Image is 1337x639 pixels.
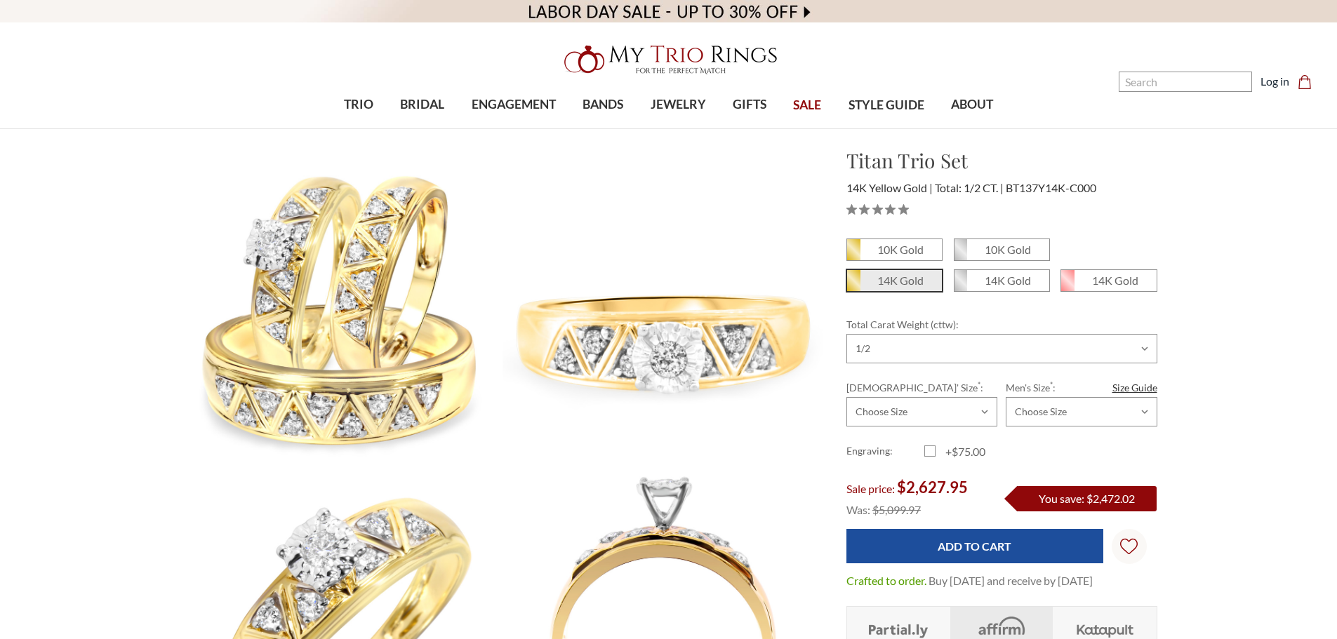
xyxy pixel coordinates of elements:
label: Men's Size : [1006,380,1157,395]
a: My Trio Rings [387,37,949,82]
input: Search [1119,72,1252,92]
a: TRIO [331,82,387,128]
button: submenu toggle [596,128,610,129]
span: ENGAGEMENT [472,95,556,114]
span: STYLE GUIDE [849,96,924,114]
img: Affirm [969,615,1034,639]
span: SALE [793,96,821,114]
button: submenu toggle [415,128,430,129]
img: Layaway [865,615,931,639]
a: ENGAGEMENT [458,82,569,128]
em: 14K Gold [877,274,924,287]
a: Log in [1260,73,1289,90]
span: BANDS [583,95,623,114]
em: 10K Gold [985,243,1031,256]
span: ABOUT [951,95,993,114]
input: Add to Cart [846,529,1103,563]
a: SALE [780,83,834,128]
span: You save: $2,472.02 [1039,492,1135,505]
label: [DEMOGRAPHIC_DATA]' Size : [846,380,997,395]
a: Wish Lists [1112,529,1147,564]
em: 14K Gold [985,274,1031,287]
a: GIFTS [719,82,780,128]
h1: Titan Trio Set [846,146,1157,175]
button: submenu toggle [743,128,757,129]
span: Total: 1/2 CT. [935,181,1004,194]
img: My Trio Rings [557,37,781,82]
svg: cart.cart_preview [1298,75,1312,89]
img: Katapult [1072,615,1138,639]
a: Size Guide [1112,380,1157,395]
span: TRIO [344,95,373,114]
a: ABOUT [938,82,1006,128]
a: STYLE GUIDE [834,83,937,128]
img: Photo of Titan 1/2 ct tw. Round Cluster Trio Set 14K Yellow Gold [BT137YE-C000] [503,147,823,467]
span: BT137Y14K-C000 [1006,181,1096,194]
span: 14K Yellow Gold [846,181,933,194]
span: 14K Yellow Gold [847,270,942,291]
em: 10K Gold [877,243,924,256]
span: Was: [846,503,870,516]
em: 14K Gold [1092,274,1138,287]
label: +$75.00 [924,443,1002,460]
span: 10K White Gold [954,239,1049,260]
svg: Wish Lists [1120,494,1138,599]
button: submenu toggle [507,128,521,129]
dd: Buy [DATE] and receive by [DATE] [929,572,1093,589]
label: Engraving: [846,443,924,460]
span: BRIDAL [400,95,444,114]
img: Photo of Titan 1/2 ct tw. Round Cluster Trio Set 14K Yellow Gold [BT137Y-C000] [181,147,502,462]
a: BRIDAL [387,82,458,128]
span: 14K White Gold [954,270,1049,291]
span: $2,627.95 [897,478,968,497]
dt: Crafted to order. [846,572,926,589]
a: Cart with 0 items [1298,73,1320,90]
span: 10K Yellow Gold [847,239,942,260]
span: $5,099.97 [872,503,921,516]
span: JEWELRY [651,95,706,114]
a: JEWELRY [637,82,719,128]
span: Sale price: [846,482,895,495]
span: GIFTS [733,95,766,114]
button: submenu toggle [352,128,366,129]
label: Total Carat Weight (cttw): [846,317,1157,332]
button: submenu toggle [965,128,979,129]
button: submenu toggle [671,128,685,129]
span: 14K Rose Gold [1061,270,1156,291]
a: BANDS [569,82,637,128]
